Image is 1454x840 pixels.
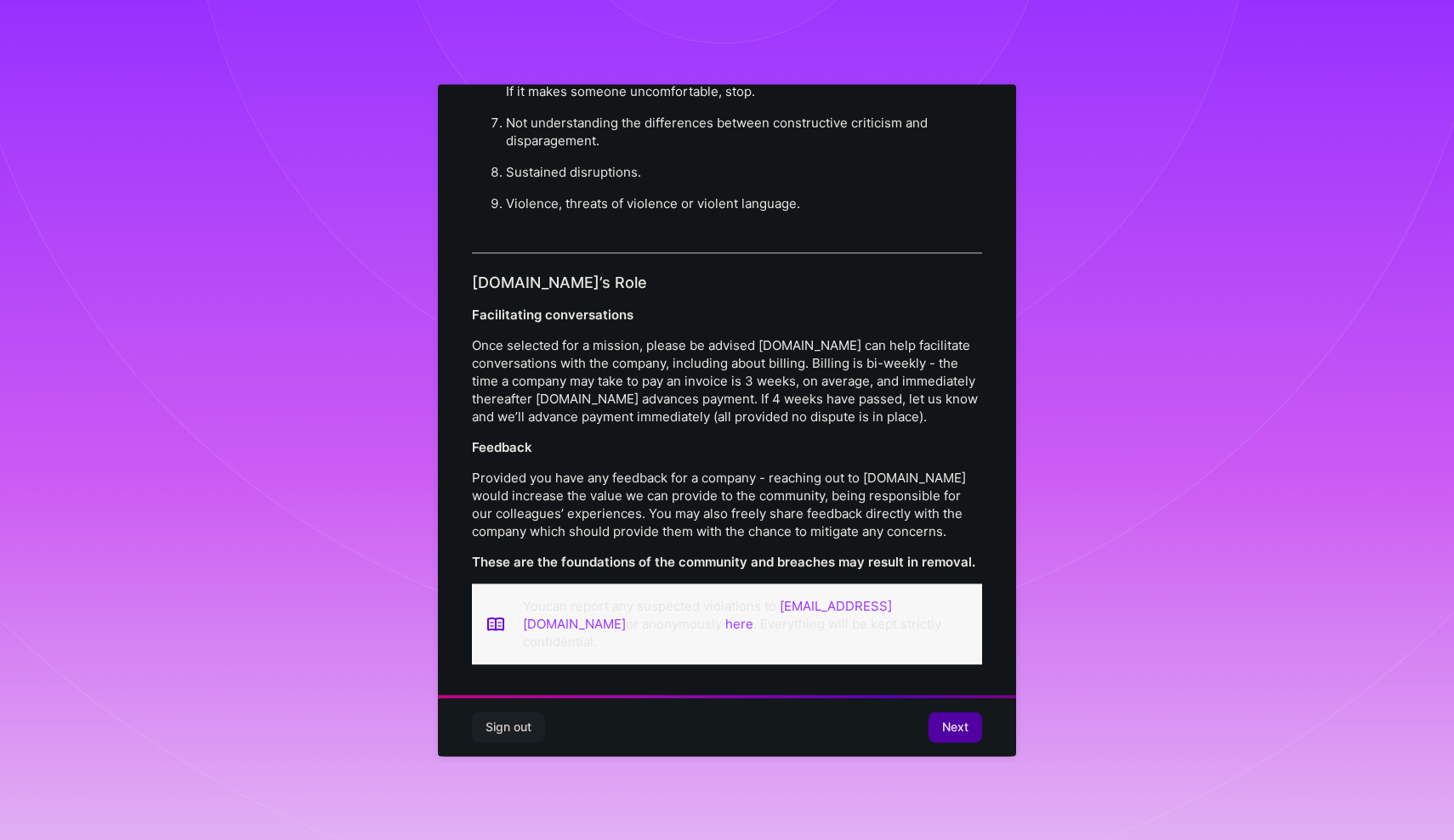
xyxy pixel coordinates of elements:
a: [EMAIL_ADDRESS][DOMAIN_NAME] [523,598,892,632]
span: Sign out [486,719,531,736]
button: Next [929,712,982,742]
img: book icon [486,597,506,651]
button: Sign out [472,712,545,742]
li: Violence, threats of violence or violent language. [506,189,982,220]
a: here [725,616,753,632]
strong: These are the foundations of the community and breaches may result in removal. [472,554,975,570]
p: Provided you have any feedback for a company - reaching out to [DOMAIN_NAME] would increase the v... [472,469,982,540]
p: Once selected for a mission, please be advised [DOMAIN_NAME] can help facilitate conversations wi... [472,336,982,426]
span: Next [942,719,968,736]
li: Not understanding the differences between constructive criticism and disparagement. [506,108,982,157]
li: Sustained disruptions. [506,157,982,189]
p: You can report any suspected violations to or anonymously . Everything will be kept strictly conf... [523,597,968,651]
strong: Facilitating conversations [472,307,633,323]
strong: Feedback [472,439,532,455]
h4: [DOMAIN_NAME]’s Role [472,274,982,293]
